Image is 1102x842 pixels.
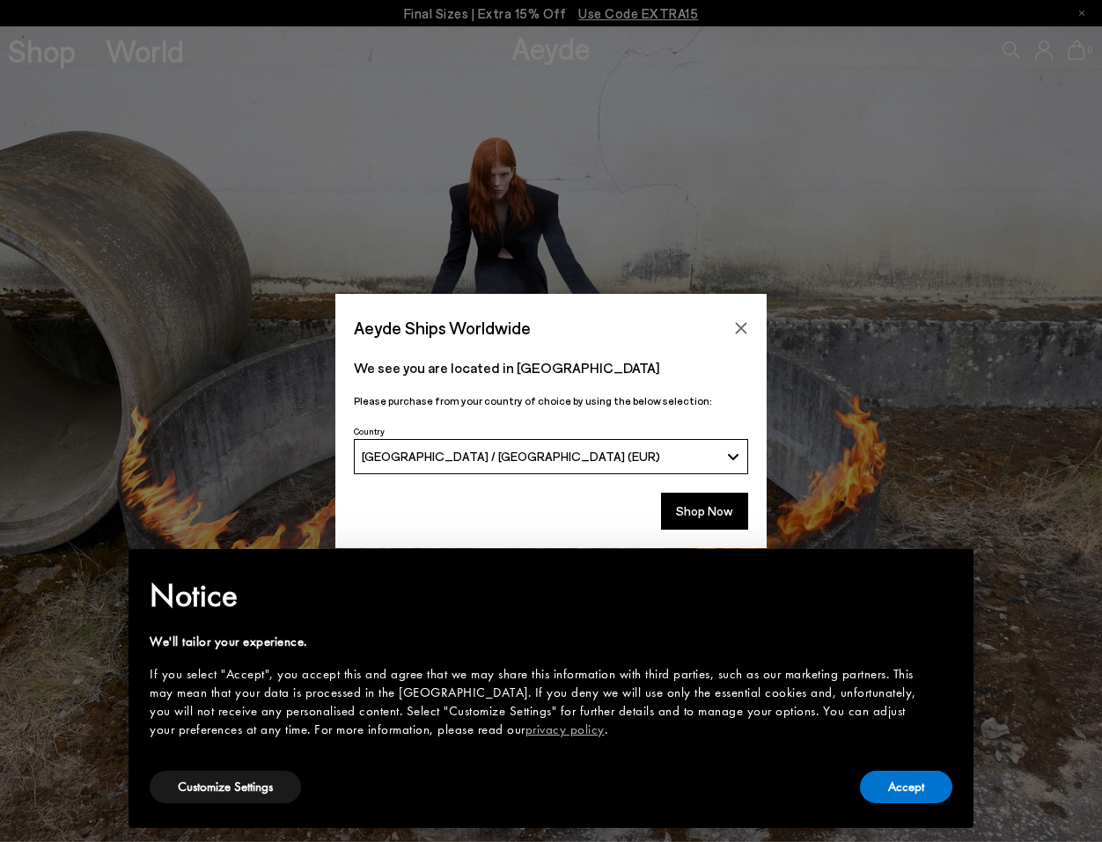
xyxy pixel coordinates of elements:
button: Close [728,315,754,341]
button: Customize Settings [150,771,301,803]
span: Aeyde Ships Worldwide [354,312,531,343]
p: Please purchase from your country of choice by using the below selection: [354,392,748,409]
span: Country [354,426,385,436]
button: Close this notice [924,554,966,597]
div: If you select "Accept", you accept this and agree that we may share this information with third p... [150,665,924,739]
button: Accept [860,771,952,803]
h2: Notice [150,573,924,619]
p: We see you are located in [GEOGRAPHIC_DATA] [354,357,748,378]
span: × [940,561,951,589]
button: Shop Now [661,493,748,530]
span: [GEOGRAPHIC_DATA] / [GEOGRAPHIC_DATA] (EUR) [362,449,660,464]
div: We'll tailor your experience. [150,633,924,651]
a: privacy policy [525,721,605,738]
